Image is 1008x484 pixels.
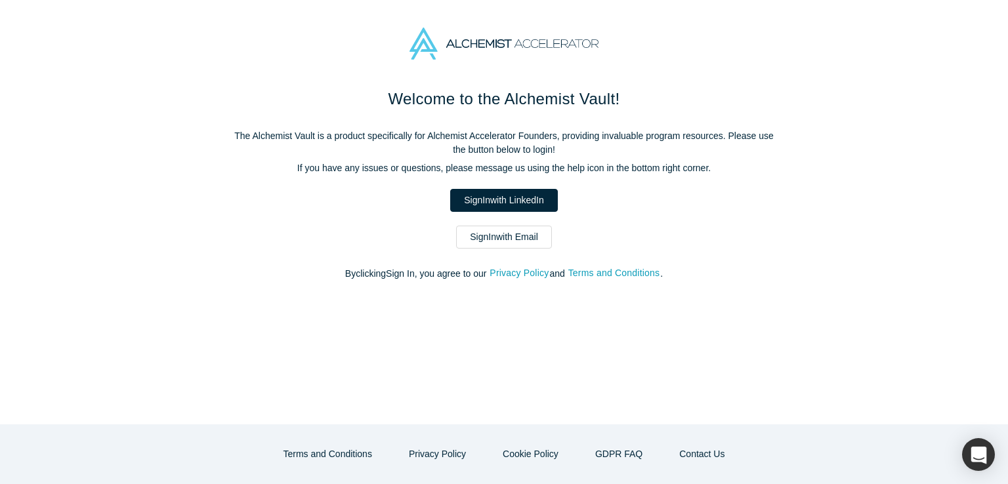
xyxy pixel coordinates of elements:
[270,443,386,466] button: Terms and Conditions
[665,443,738,466] button: Contact Us
[228,87,780,111] h1: Welcome to the Alchemist Vault!
[489,443,572,466] button: Cookie Policy
[395,443,480,466] button: Privacy Policy
[489,266,549,281] button: Privacy Policy
[450,189,557,212] a: SignInwith LinkedIn
[409,28,598,60] img: Alchemist Accelerator Logo
[228,267,780,281] p: By clicking Sign In , you agree to our and .
[228,129,780,157] p: The Alchemist Vault is a product specifically for Alchemist Accelerator Founders, providing inval...
[456,226,552,249] a: SignInwith Email
[228,161,780,175] p: If you have any issues or questions, please message us using the help icon in the bottom right co...
[581,443,656,466] a: GDPR FAQ
[568,266,661,281] button: Terms and Conditions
